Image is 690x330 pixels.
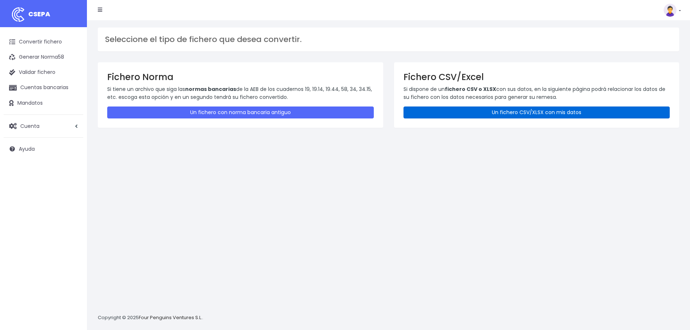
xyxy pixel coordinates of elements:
[664,4,677,17] img: profile
[28,9,50,18] span: CSEPA
[9,5,27,24] img: logo
[4,80,83,95] a: Cuentas bancarias
[107,106,374,118] a: Un fichero con norma bancaria antiguo
[4,34,83,50] a: Convertir fichero
[403,106,670,118] a: Un fichero CSV/XLSX con mis datos
[20,122,39,129] span: Cuenta
[445,85,496,93] strong: fichero CSV o XLSX
[403,72,670,82] h3: Fichero CSV/Excel
[4,141,83,156] a: Ayuda
[107,85,374,101] p: Si tiene un archivo que siga las de la AEB de los cuadernos 19, 19.14, 19.44, 58, 34, 34.15, etc....
[4,65,83,80] a: Validar fichero
[139,314,202,321] a: Four Penguins Ventures S.L.
[185,85,236,93] strong: normas bancarias
[98,314,203,322] p: Copyright © 2025 .
[4,118,83,134] a: Cuenta
[19,145,35,153] span: Ayuda
[107,72,374,82] h3: Fichero Norma
[403,85,670,101] p: Si dispone de un con sus datos, en la siguiente página podrá relacionar los datos de su fichero c...
[4,50,83,65] a: Generar Norma58
[105,35,672,44] h3: Seleccione el tipo de fichero que desea convertir.
[4,96,83,111] a: Mandatos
